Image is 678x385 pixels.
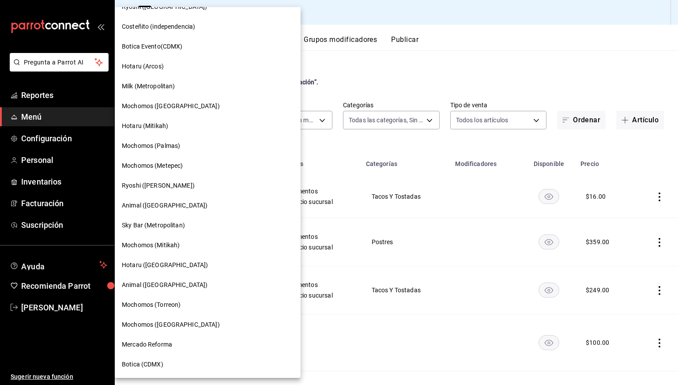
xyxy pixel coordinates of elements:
div: Mochomos ([GEOGRAPHIC_DATA]) [115,96,301,116]
div: Mochomos (Palmas) [115,136,301,156]
div: Hotaru (Mitikah) [115,116,301,136]
span: Animal ([GEOGRAPHIC_DATA]) [122,280,207,290]
span: Animal ([GEOGRAPHIC_DATA]) [122,201,207,210]
span: Botica (CDMX) [122,360,163,369]
div: Mochomos (Metepec) [115,156,301,176]
span: Mochomos (Palmas) [122,141,180,151]
span: Hotaru ([GEOGRAPHIC_DATA]) [122,260,208,270]
div: Animal ([GEOGRAPHIC_DATA]) [115,196,301,215]
div: Hotaru (Arcos) [115,57,301,76]
span: Mochomos (Mitikah) [122,241,180,250]
div: Mochomos (Mitikah) [115,235,301,255]
div: Costeñito (independencia) [115,17,301,37]
span: Hotaru (Mitikah) [122,121,168,131]
div: Animal ([GEOGRAPHIC_DATA]) [115,275,301,295]
div: Ryoshi ([PERSON_NAME]) [115,176,301,196]
span: Ryoshi ([GEOGRAPHIC_DATA]) [122,2,207,11]
span: Mochomos (Metepec) [122,161,183,170]
span: Mochomos ([GEOGRAPHIC_DATA]) [122,320,220,329]
div: Sky Bar (Metropolitan) [115,215,301,235]
span: Sky Bar (Metropolitan) [122,221,185,230]
div: Milk (Metropolitan) [115,76,301,96]
div: Hotaru ([GEOGRAPHIC_DATA]) [115,255,301,275]
span: Milk (Metropolitan) [122,82,175,91]
span: Ryoshi ([PERSON_NAME]) [122,181,195,190]
span: Mochomos (Torreon) [122,300,181,310]
span: Costeñito (independencia) [122,22,195,31]
span: Hotaru (Arcos) [122,62,164,71]
div: Mochomos ([GEOGRAPHIC_DATA]) [115,315,301,335]
div: Mercado Reforma [115,335,301,355]
span: Mochomos ([GEOGRAPHIC_DATA]) [122,102,220,111]
span: Botica Evento(CDMX) [122,42,183,51]
div: Botica (CDMX) [115,355,301,374]
span: Mercado Reforma [122,340,172,349]
div: Mochomos (Torreon) [115,295,301,315]
div: Botica Evento(CDMX) [115,37,301,57]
